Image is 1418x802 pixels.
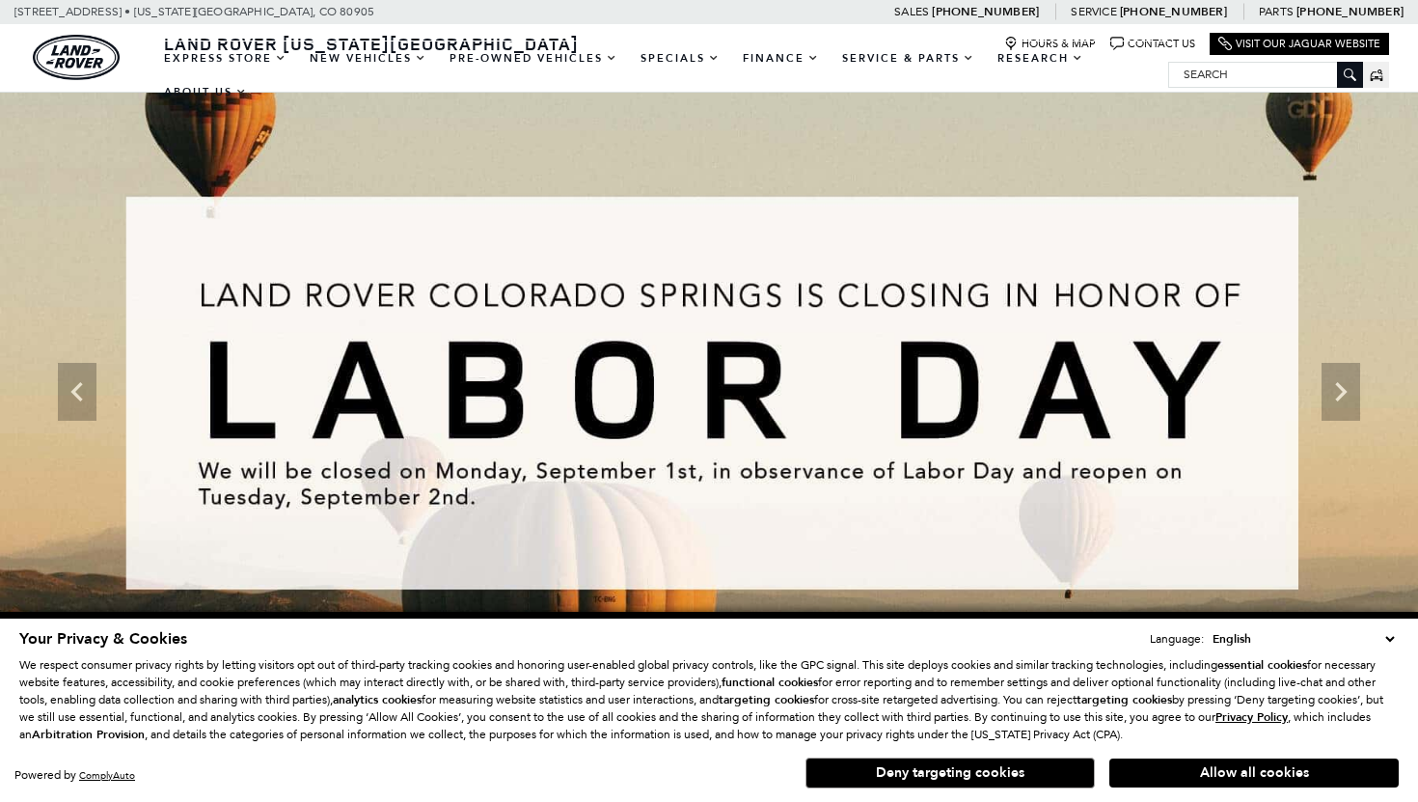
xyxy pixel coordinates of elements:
p: We respect consumer privacy rights by letting visitors opt out of third-party tracking cookies an... [19,656,1399,743]
button: Allow all cookies [1109,759,1399,788]
button: Deny targeting cookies [805,758,1095,788]
nav: Main Navigation [152,41,1168,109]
span: Service [1071,5,1116,18]
a: Research [986,41,1095,75]
input: Search [1169,63,1362,86]
strong: analytics cookies [333,692,422,707]
img: Land Rover [33,35,120,80]
a: [PHONE_NUMBER] [932,4,1039,19]
a: New Vehicles [298,41,438,75]
a: Service & Parts [831,41,986,75]
div: Language: [1150,633,1204,645]
strong: essential cookies [1217,657,1307,673]
a: EXPRESS STORE [152,41,298,75]
a: land-rover [33,35,120,80]
a: ComplyAuto [79,769,135,782]
a: Contact Us [1110,37,1195,51]
span: Your Privacy & Cookies [19,628,187,650]
a: Pre-Owned Vehicles [438,41,629,75]
a: Visit Our Jaguar Website [1218,37,1380,51]
strong: Arbitration Provision [32,727,145,742]
a: Specials [629,41,731,75]
a: Finance [731,41,831,75]
select: Language Select [1208,629,1399,649]
span: Parts [1259,5,1294,18]
a: [STREET_ADDRESS] • [US_STATE][GEOGRAPHIC_DATA], CO 80905 [14,5,374,18]
a: Hours & Map [1004,37,1096,51]
div: Previous [58,363,96,421]
strong: targeting cookies [719,692,814,707]
span: Sales [894,5,929,18]
a: Land Rover [US_STATE][GEOGRAPHIC_DATA] [152,32,590,55]
a: [PHONE_NUMBER] [1296,4,1404,19]
div: Next [1322,363,1360,421]
u: Privacy Policy [1215,709,1288,725]
a: Privacy Policy [1215,710,1288,724]
span: Land Rover [US_STATE][GEOGRAPHIC_DATA] [164,32,579,55]
strong: targeting cookies [1077,692,1172,707]
strong: functional cookies [722,675,818,690]
div: Powered by [14,769,135,782]
a: [PHONE_NUMBER] [1120,4,1227,19]
a: About Us [152,75,259,109]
